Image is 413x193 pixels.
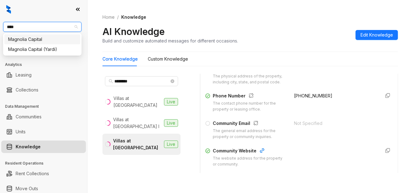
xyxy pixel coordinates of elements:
[113,137,162,151] div: Villas at [GEOGRAPHIC_DATA]
[294,93,332,98] span: [PHONE_NUMBER]
[121,14,146,20] span: Knowledge
[16,141,41,153] a: Knowledge
[356,30,398,40] button: Edit Knowledge
[294,120,375,127] div: Not Specified
[101,14,116,21] a: Home
[213,101,286,112] div: The contact phone number for the property or leasing office.
[164,119,178,127] span: Live
[213,156,286,167] div: The website address for the property or community.
[16,84,38,96] a: Collections
[171,79,174,83] span: close-circle
[1,167,86,180] li: Rent Collections
[213,92,286,101] div: Phone Number
[16,167,49,180] a: Rent Collections
[113,95,162,109] div: Villas at [GEOGRAPHIC_DATA]
[8,46,77,53] div: Magnolia Capital (Yardi)
[164,141,178,148] span: Live
[102,37,238,44] div: Build and customize automated messages for different occasions.
[16,111,42,123] a: Communities
[213,128,286,140] div: The general email address for the property or community inquiries.
[102,56,138,62] div: Core Knowledge
[1,84,86,96] li: Collections
[117,14,119,21] li: /
[5,104,87,109] h3: Data Management
[213,147,286,156] div: Community Website
[1,111,86,123] li: Communities
[16,69,32,81] a: Leasing
[113,116,162,130] div: Villas at [GEOGRAPHIC_DATA] I
[361,32,393,38] span: Edit Knowledge
[148,56,188,62] div: Custom Knowledge
[213,73,286,85] div: The physical address of the property, including city, state, and postal code.
[109,79,113,83] span: search
[102,26,165,37] h2: AI Knowledge
[5,161,87,166] h3: Resident Operations
[5,62,87,67] h3: Analytics
[16,126,26,138] a: Units
[4,34,80,44] div: Magnolia Capital
[1,126,86,138] li: Units
[164,98,178,106] span: Live
[8,36,77,43] div: Magnolia Capital
[4,44,80,54] div: Magnolia Capital (Yardi)
[1,69,86,81] li: Leasing
[1,141,86,153] li: Knowledge
[213,120,286,128] div: Community Email
[6,5,11,14] img: logo
[1,42,86,54] li: Leads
